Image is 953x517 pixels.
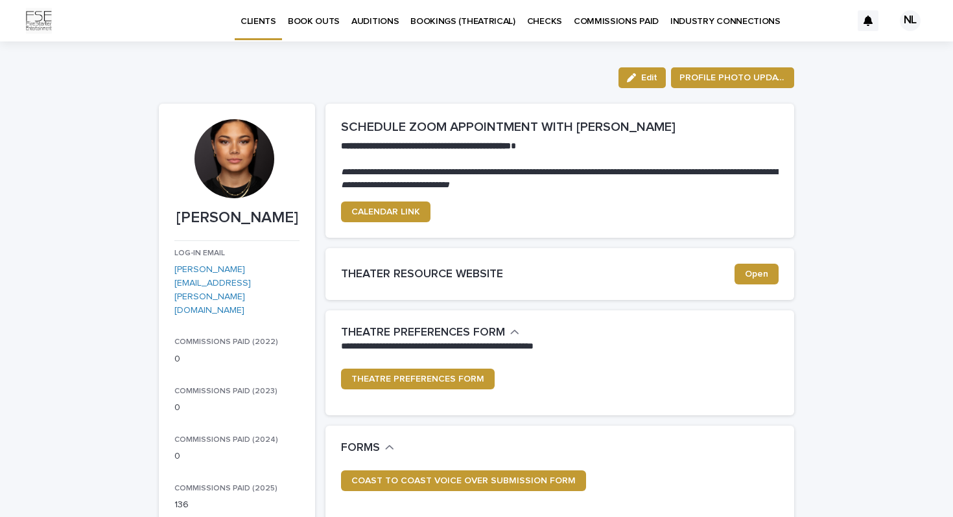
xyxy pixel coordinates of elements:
a: CALENDAR LINK [341,201,430,222]
span: COMMISSIONS PAID (2025) [174,485,277,492]
p: 136 [174,498,300,512]
button: THEATRE PREFERENCES FORM [341,326,519,340]
h2: SCHEDULE ZOOM APPOINTMENT WITH [PERSON_NAME] [341,119,779,135]
h2: THEATRE PREFERENCES FORM [341,326,505,340]
span: COMMISSIONS PAID (2023) [174,387,277,395]
span: COAST TO COAST VOICE OVER SUBMISSION FORM [351,476,576,485]
span: THEATRE PREFERENCES FORM [351,374,484,384]
span: PROFILE PHOTO UPDATE [679,71,786,84]
button: Edit [618,67,666,88]
h2: THEATER RESOURCE WEBSITE [341,268,735,282]
a: THEATRE PREFERENCES FORM [341,369,495,389]
span: COMMISSIONS PAID (2024) [174,436,278,444]
span: Edit [641,73,657,82]
span: CALENDAR LINK [351,207,420,216]
a: COAST TO COAST VOICE OVER SUBMISSION FORM [341,470,586,491]
span: COMMISSIONS PAID (2022) [174,338,278,346]
div: NL [900,10,921,31]
p: 0 [174,450,300,463]
span: Open [745,270,768,279]
p: 0 [174,401,300,415]
button: FORMS [341,441,394,455]
a: Open [735,264,779,284]
img: Km9EesSdRbS9ajqhBzyo [26,8,52,34]
span: LOG-IN EMAIL [174,249,225,257]
button: PROFILE PHOTO UPDATE [671,67,794,88]
h2: FORMS [341,441,380,455]
p: [PERSON_NAME] [174,209,300,227]
a: [PERSON_NAME][EMAIL_ADDRESS][PERSON_NAME][DOMAIN_NAME] [174,265,251,314]
p: 0 [174,352,300,366]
